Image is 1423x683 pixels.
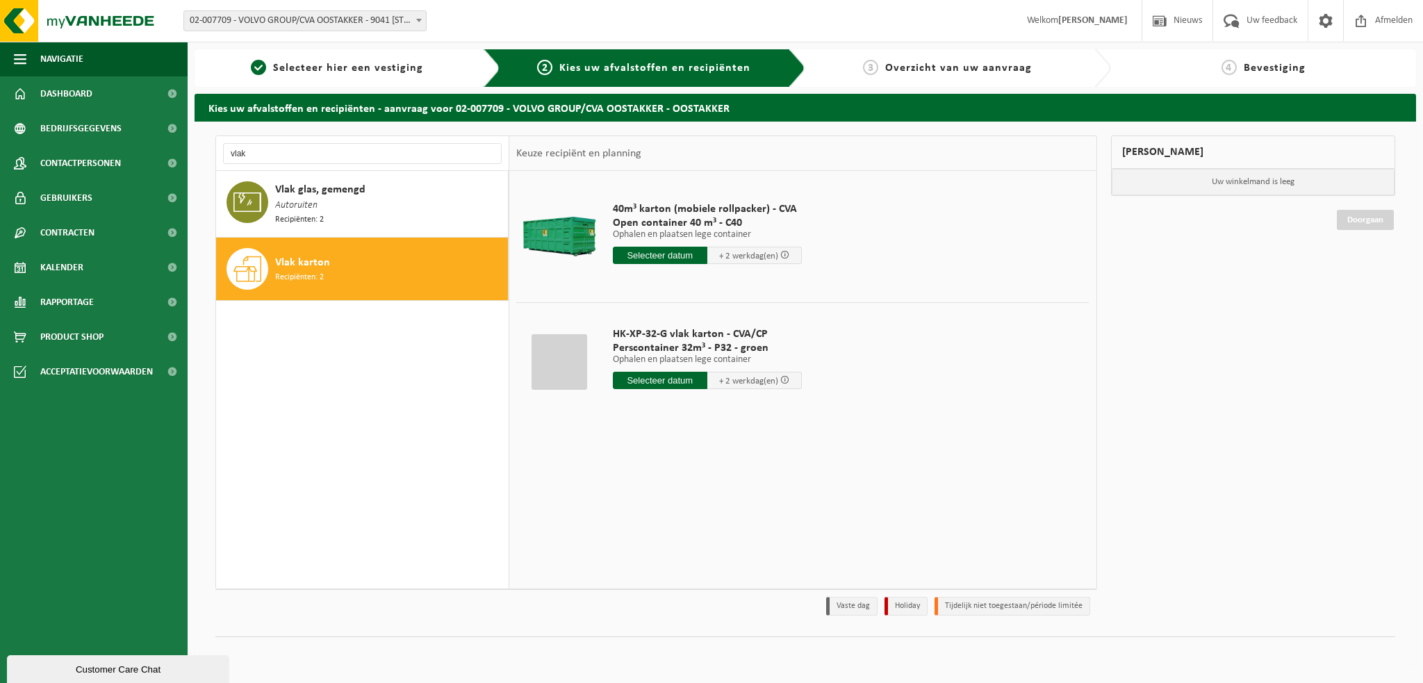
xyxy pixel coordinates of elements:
[223,143,502,164] input: Materiaal zoeken
[273,63,423,74] span: Selecteer hier een vestiging
[40,354,153,389] span: Acceptatievoorwaarden
[1058,15,1128,26] strong: [PERSON_NAME]
[275,213,324,227] span: Recipiënten: 2
[216,171,509,238] button: Vlak glas, gemengd Autoruiten Recipiënten: 2
[40,181,92,215] span: Gebruikers
[183,10,427,31] span: 02-007709 - VOLVO GROUP/CVA OOSTAKKER - 9041 OOSTAKKER, SMALLEHEERWEG 31
[613,202,802,216] span: 40m³ karton (mobiele rollpacker) - CVA
[7,652,232,683] iframe: chat widget
[40,146,121,181] span: Contactpersonen
[885,597,928,616] li: Holiday
[40,215,94,250] span: Contracten
[613,341,802,355] span: Perscontainer 32m³ - P32 - groen
[216,238,509,301] button: Vlak karton Recipiënten: 2
[184,11,426,31] span: 02-007709 - VOLVO GROUP/CVA OOSTAKKER - 9041 OOSTAKKER, SMALLEHEERWEG 31
[537,60,552,75] span: 2
[1112,169,1395,195] p: Uw winkelmand is leeg
[275,271,324,284] span: Recipiënten: 2
[40,42,83,76] span: Navigatie
[613,372,707,389] input: Selecteer datum
[613,216,802,230] span: Open container 40 m³ - C40
[613,327,802,341] span: HK-XP-32-G vlak karton - CVA/CP
[935,597,1090,616] li: Tijdelijk niet toegestaan/période limitée
[201,60,472,76] a: 1Selecteer hier een vestiging
[509,136,648,171] div: Keuze recipiënt en planning
[40,320,104,354] span: Product Shop
[719,252,778,261] span: + 2 werkdag(en)
[195,94,1416,121] h2: Kies uw afvalstoffen en recipiënten - aanvraag voor 02-007709 - VOLVO GROUP/CVA OOSTAKKER - OOSTA...
[40,285,94,320] span: Rapportage
[613,355,802,365] p: Ophalen en plaatsen lege container
[40,250,83,285] span: Kalender
[863,60,878,75] span: 3
[275,181,365,198] span: Vlak glas, gemengd
[251,60,266,75] span: 1
[613,230,802,240] p: Ophalen en plaatsen lege container
[1111,135,1396,169] div: [PERSON_NAME]
[826,597,878,616] li: Vaste dag
[275,198,318,213] span: Autoruiten
[613,247,707,264] input: Selecteer datum
[1337,210,1394,230] a: Doorgaan
[719,377,778,386] span: + 2 werkdag(en)
[1244,63,1306,74] span: Bevestiging
[40,76,92,111] span: Dashboard
[885,63,1032,74] span: Overzicht van uw aanvraag
[275,254,330,271] span: Vlak karton
[1222,60,1237,75] span: 4
[559,63,750,74] span: Kies uw afvalstoffen en recipiënten
[40,111,122,146] span: Bedrijfsgegevens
